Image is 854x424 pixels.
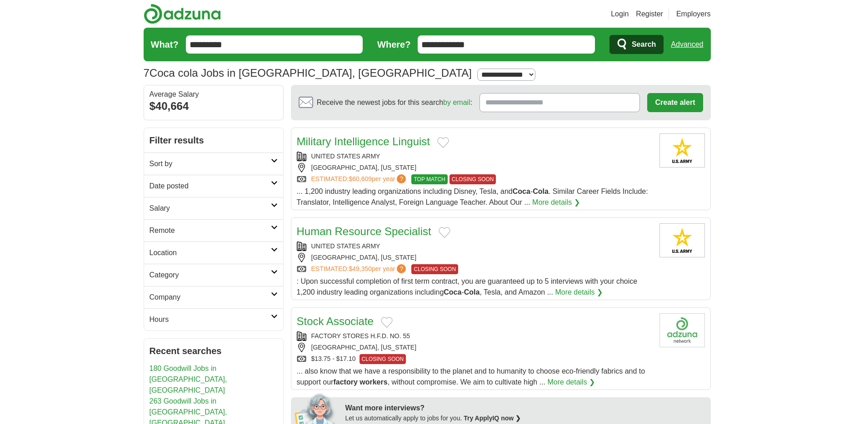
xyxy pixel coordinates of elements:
[144,308,283,330] a: Hours
[144,219,283,242] a: Remote
[443,99,470,106] a: by email
[297,163,652,173] div: [GEOGRAPHIC_DATA], [US_STATE]
[439,227,450,238] button: Add to favorite jobs
[311,242,380,250] a: UNITED STATES ARMY
[444,288,461,296] strong: Coca
[144,264,283,286] a: Category
[345,403,705,414] div: Want more interviews?
[311,174,408,184] a: ESTIMATED:$60,609per year?
[449,174,496,184] span: CLOSING SOON
[311,264,408,274] a: ESTIMATED:$49,350per year?
[397,174,406,183] span: ?
[297,187,648,206] span: ... 1,200 industry leading organizations including Disney, Tesla, and - . Similar Career Fields I...
[297,315,374,327] a: Stock Associate
[144,175,283,197] a: Date posted
[437,137,449,148] button: Add to favorite jobs
[333,378,357,386] strong: factory
[150,365,227,394] a: 180 Goodwill Jobs in [GEOGRAPHIC_DATA], [GEOGRAPHIC_DATA]
[150,292,271,303] h2: Company
[611,9,629,20] a: Login
[297,253,652,262] div: [GEOGRAPHIC_DATA], [US_STATE]
[297,354,652,364] div: $13.75 - $17.10
[297,367,645,386] span: ... also know that we have a responsibility to the planet and to humanity to choose eco-friendly ...
[411,174,447,184] span: TOP MATCH
[360,354,406,364] span: CLOSING SOON
[151,38,179,51] label: What?
[349,175,372,182] span: $60,609
[144,286,283,308] a: Company
[411,264,458,274] span: CLOSING SOON
[377,38,410,51] label: Where?
[464,288,480,296] strong: Cola
[150,203,271,214] h2: Salary
[150,314,271,325] h2: Hours
[555,287,603,298] a: More details ❯
[144,153,283,175] a: Sort by
[659,133,705,168] img: United States Army logo
[533,187,549,195] strong: Cola
[297,343,652,352] div: [GEOGRAPHIC_DATA], [US_STATE]
[547,377,595,388] a: More details ❯
[150,247,271,258] h2: Location
[144,197,283,219] a: Salary
[532,197,580,208] a: More details ❯
[144,67,472,79] h1: Coca cola Jobs in [GEOGRAPHIC_DATA], [GEOGRAPHIC_DATA]
[360,378,387,386] strong: workers
[144,65,150,81] span: 7
[659,223,705,257] img: United States Army logo
[150,98,278,114] div: $40,664
[297,225,431,237] a: Human Resource Specialist
[150,270,271,281] h2: Category
[464,414,521,422] a: Try ApplyIQ now ❯
[311,153,380,160] a: UNITED STATES ARMY
[144,128,283,153] h2: Filter results
[144,242,283,264] a: Location
[144,4,221,24] img: Adzuna logo
[150,181,271,192] h2: Date posted
[671,35,703,54] a: Advanced
[150,158,271,169] h2: Sort by
[297,331,652,341] div: FACTORY STORES H.F.D. NO. 55
[676,9,711,20] a: Employers
[397,264,406,273] span: ?
[513,187,530,195] strong: Coca
[636,9,663,20] a: Register
[150,225,271,236] h2: Remote
[659,313,705,347] img: Company logo
[297,277,638,296] span: : Upon successful completion of first term contract, you are guaranteed up to 5 interviews with y...
[345,414,705,423] div: Let us automatically apply to jobs for you.
[150,344,278,358] h2: Recent searches
[349,265,372,272] span: $49,350
[150,91,278,98] div: Average Salary
[317,97,472,108] span: Receive the newest jobs for this search :
[632,35,656,54] span: Search
[381,317,393,328] button: Add to favorite jobs
[297,135,430,148] a: Military Intelligence Linguist
[609,35,664,54] button: Search
[647,93,703,112] button: Create alert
